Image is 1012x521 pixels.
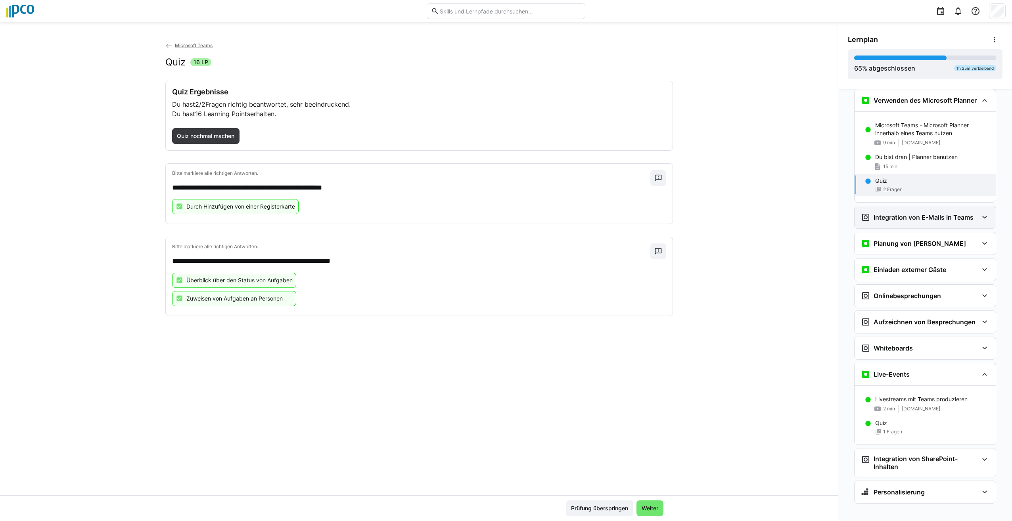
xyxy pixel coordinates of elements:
[902,140,940,146] span: [DOMAIN_NAME]
[195,100,205,108] span: 2/2
[570,504,629,512] span: Prüfung überspringen
[874,239,966,247] h3: Planung von [PERSON_NAME]
[172,88,666,96] h3: Quiz Ergebnisse
[874,318,976,326] h3: Aufzeichnen von Besprechungen
[848,35,878,44] span: Lernplan
[165,56,186,68] h2: Quiz
[883,429,902,435] span: 1 Fragen
[172,100,666,109] p: Du hast Fragen richtig beantwortet, sehr beeindruckend.
[640,504,659,512] span: Weiter
[176,132,236,140] span: Quiz nochmal machen
[186,203,295,211] p: Durch Hinzufügen von einer Registerkarte
[874,292,941,300] h3: Onlinebesprechungen
[439,8,581,15] input: Skills und Lernpfade durchsuchen…
[172,128,240,144] button: Quiz nochmal machen
[854,64,862,72] span: 65
[883,186,903,193] span: 2 Fragen
[165,42,213,48] a: Microsoft Teams
[874,344,913,352] h3: Whiteboards
[172,170,650,176] p: Bitte markiere alle richtigen Antworten.
[186,276,293,284] p: Überblick über den Status von Aufgaben
[883,163,897,170] span: 15 min
[854,63,915,73] div: % abgeschlossen
[883,140,895,146] span: 9 min
[902,406,940,412] span: [DOMAIN_NAME]
[874,266,946,274] h3: Einladen externer Gäste
[195,110,250,118] span: 16 Learning Points
[875,153,958,161] p: Du bist dran | Planner benutzen
[636,500,663,516] button: Weiter
[186,295,283,303] p: Zuweisen von Aufgaben an Personen
[566,500,633,516] button: Prüfung überspringen
[875,177,887,185] p: Quiz
[874,370,910,378] h3: Live-Events
[172,243,650,250] p: Bitte markiere alle richtigen Antworten.
[175,42,213,48] span: Microsoft Teams
[194,58,208,66] span: 16 LP
[172,109,666,119] p: Du hast erhalten.
[883,406,895,412] span: 2 min
[874,488,925,496] h3: Personalisierung
[875,395,968,403] p: Livestreams mit Teams produzieren
[874,455,978,471] h3: Integration von SharePoint-Inhalten
[874,96,977,104] h3: Verwenden des Microsoft Planner
[954,65,996,71] div: 1h 25m verbleibend
[874,213,974,221] h3: Integration von E-Mails in Teams
[875,419,887,427] p: Quiz
[875,121,989,137] p: Microsoft Teams - Microsoft Planner innerhalb eines Teams nutzen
